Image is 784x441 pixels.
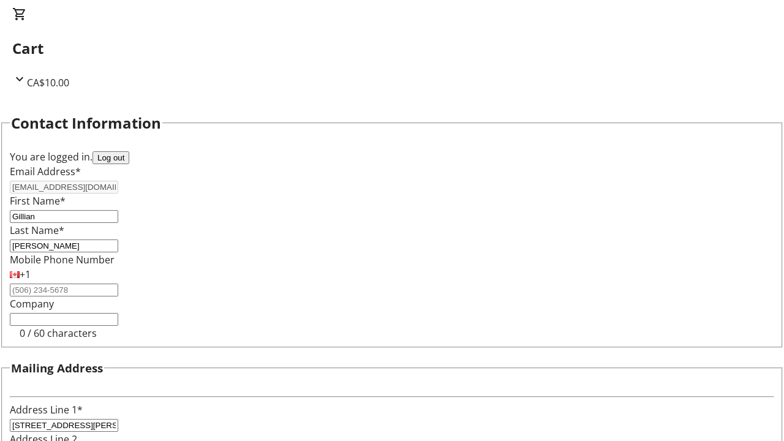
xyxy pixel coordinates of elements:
span: CA$10.00 [27,76,69,89]
label: Last Name* [10,224,64,237]
tr-character-limit: 0 / 60 characters [20,326,97,340]
label: Email Address* [10,165,81,178]
input: (506) 234-5678 [10,284,118,296]
label: Address Line 1* [10,403,83,417]
label: Company [10,297,54,311]
button: Log out [92,151,129,164]
div: CartCA$10.00 [12,7,772,90]
h3: Mailing Address [11,360,103,377]
input: Address [10,419,118,432]
label: Mobile Phone Number [10,253,115,266]
label: First Name* [10,194,66,208]
h2: Contact Information [11,112,161,134]
div: You are logged in. [10,149,774,164]
h2: Cart [12,37,772,59]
